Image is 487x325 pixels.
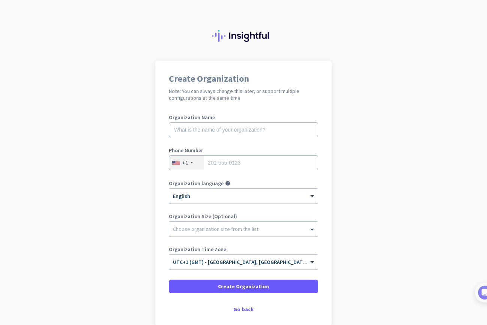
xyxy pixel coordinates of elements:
div: Go back [169,307,318,312]
label: Organization Time Zone [169,247,318,252]
label: Organization Size (Optional) [169,214,318,219]
label: Phone Number [169,148,318,153]
input: What is the name of your organization? [169,122,318,137]
span: Create Organization [218,283,269,290]
label: Organization language [169,181,224,186]
input: 201-555-0123 [169,155,318,170]
button: Create Organization [169,280,318,293]
div: +1 [182,159,188,166]
h1: Create Organization [169,74,318,83]
img: Insightful [212,30,275,42]
label: Organization Name [169,115,318,120]
h2: Note: You can always change this later, or support multiple configurations at the same time [169,88,318,101]
i: help [225,181,230,186]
